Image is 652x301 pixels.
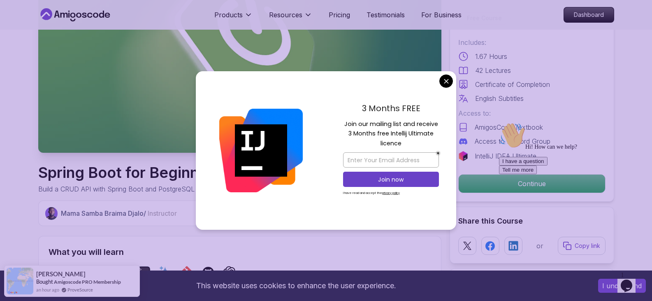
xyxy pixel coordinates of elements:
[61,208,177,218] p: Mama Samba Braima Djalo /
[214,10,243,20] p: Products
[475,151,536,161] p: IntelliJ IDEA Ultimate
[54,279,121,285] a: Amigoscode PRO Membership
[421,10,462,20] a: For Business
[564,7,614,23] a: Dashboard
[223,266,236,279] img: chatgpt logo
[214,10,253,26] button: Products
[617,268,644,293] iframe: chat widget
[67,286,93,293] a: ProveSource
[458,215,606,227] h2: Share this Course
[458,151,468,161] img: jetbrains logo
[496,119,644,264] iframe: chat widget
[202,266,215,279] img: github logo
[45,207,58,220] img: Nelson Djalo
[269,10,312,26] button: Resources
[137,266,151,279] img: terminal logo
[475,51,507,61] p: 1.67 Hours
[180,266,193,279] img: git logo
[598,279,646,293] button: Accept cookies
[49,246,431,258] h2: What you will learn
[36,286,59,293] span: an hour ago
[475,122,543,132] p: AmigosCode Textbook
[564,7,614,22] p: Dashboard
[3,25,81,31] span: Hi! How can we help?
[6,277,586,295] div: This website uses cookies to enhance the user experience.
[3,38,52,47] button: I have a question
[367,10,405,20] a: Testimonials
[475,65,511,75] p: 42 Lectures
[3,3,151,55] div: 👋Hi! How can we help?I have a questionTell me more
[3,47,41,55] button: Tell me more
[269,10,302,20] p: Resources
[475,79,550,89] p: Certificate of Completion
[329,10,350,20] a: Pricing
[159,266,172,279] img: ai logo
[459,175,605,193] p: Continue
[38,164,335,181] h1: Spring Boot for Beginners
[475,93,524,103] p: English Subtitles
[7,268,33,294] img: provesource social proof notification image
[458,37,606,47] p: Includes:
[475,136,550,146] p: Access to Discord Group
[458,174,606,193] button: Continue
[148,209,177,217] span: Instructor
[3,3,30,30] img: :wave:
[36,271,86,278] span: [PERSON_NAME]
[38,184,335,194] p: Build a CRUD API with Spring Boot and PostgreSQL database using Spring Data JPA and Spring AI
[36,278,53,285] span: Bought
[458,108,606,118] p: Access to:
